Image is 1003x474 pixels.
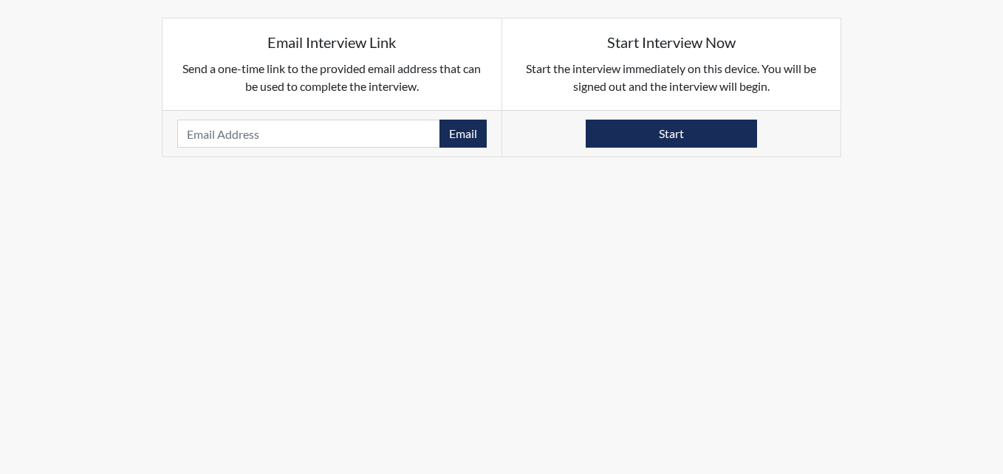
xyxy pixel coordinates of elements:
[517,60,826,95] p: Start the interview immediately on this device. You will be signed out and the interview will begin.
[177,120,440,148] input: Email Address
[439,120,487,148] button: Email
[586,120,757,148] button: Start
[177,60,487,95] p: Send a one-time link to the provided email address that can be used to complete the interview.
[517,33,826,51] h5: Start Interview Now
[177,33,487,51] h5: Email Interview Link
